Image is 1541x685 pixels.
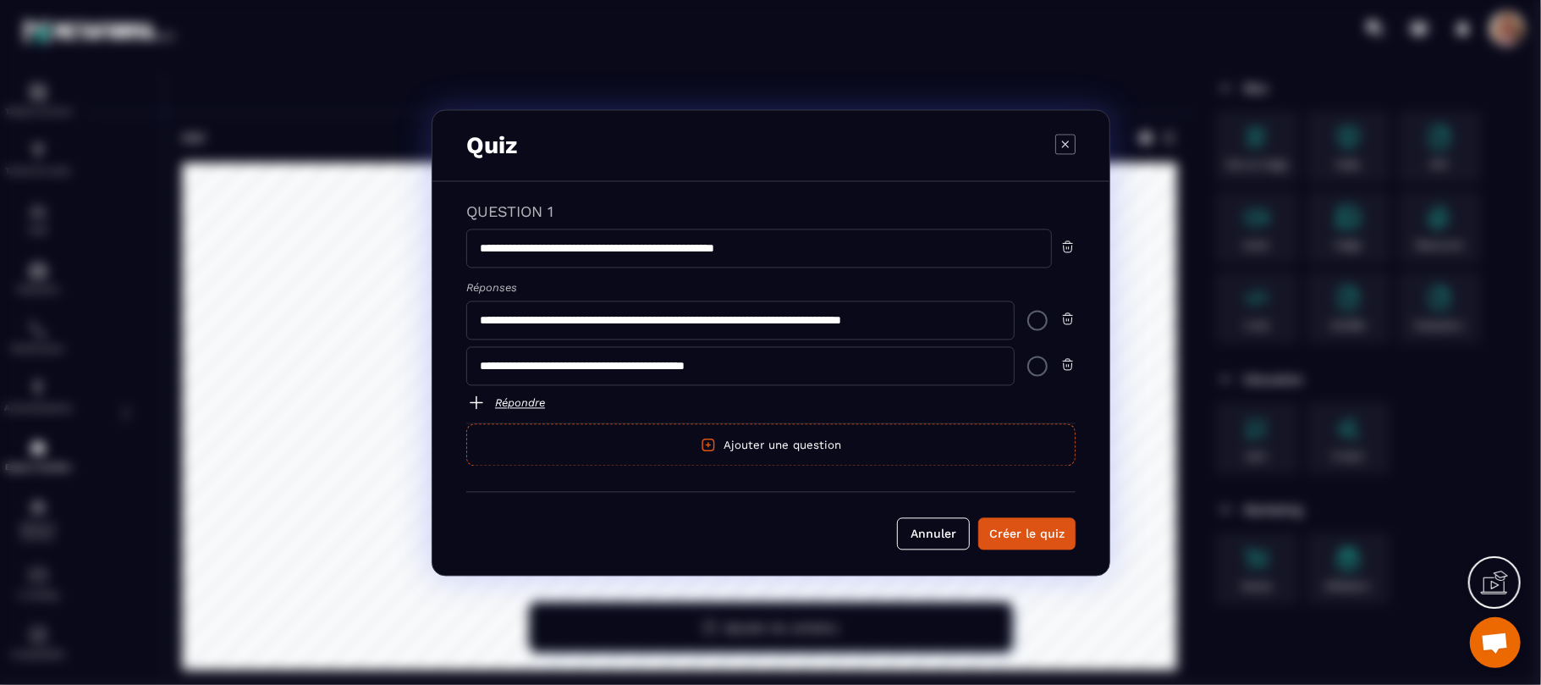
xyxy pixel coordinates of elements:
[1060,239,1076,254] img: trash
[1470,617,1521,668] a: Ouvrir le chat
[466,423,1076,466] button: Ajouter une question
[466,131,517,159] h3: Quiz
[466,392,1076,412] a: Répondre
[466,392,487,412] img: plus
[466,281,1076,294] h6: Réponses
[897,517,970,550] button: Annuler
[978,517,1076,550] button: Créer le quiz
[1060,311,1076,326] img: trash
[989,525,1065,542] div: Créer le quiz
[700,437,715,452] img: setting
[1060,356,1076,372] img: trash
[466,202,553,220] label: QUESTION 1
